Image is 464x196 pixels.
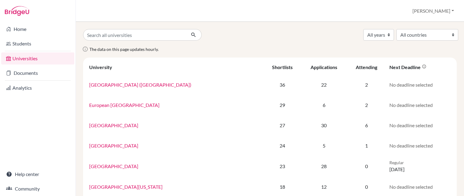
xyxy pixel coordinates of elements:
input: Search all universities [83,29,186,41]
div: Shortlists [272,64,293,70]
th: University [86,60,263,75]
td: 6 [347,115,386,135]
td: 2 [347,95,386,115]
a: [GEOGRAPHIC_DATA] [89,143,138,148]
td: 2 [347,75,386,95]
span: No deadline selected [389,184,433,190]
td: 29 [263,95,301,115]
span: No deadline selected [389,122,433,128]
a: European [GEOGRAPHIC_DATA] [89,102,160,108]
a: [GEOGRAPHIC_DATA] ([GEOGRAPHIC_DATA]) [89,82,191,88]
div: Applications [311,64,337,70]
a: Documents [1,67,74,79]
button: [PERSON_NAME] [410,5,457,17]
td: 22 [301,75,347,95]
div: Next deadline [389,64,426,70]
a: Help center [1,168,74,180]
td: 36 [263,75,301,95]
a: Community [1,183,74,195]
span: The data on this page updates hourly. [89,47,159,52]
td: 1 [347,135,386,156]
p: Regular [389,159,451,166]
a: Students [1,38,74,50]
td: 24 [263,135,301,156]
div: Attending [356,64,377,70]
a: [GEOGRAPHIC_DATA] [89,163,138,169]
img: Bridge-U [5,6,29,16]
td: 23 [263,156,301,177]
span: No deadline selected [389,82,433,88]
span: No deadline selected [389,143,433,148]
a: [GEOGRAPHIC_DATA][US_STATE] [89,184,163,190]
td: 27 [263,115,301,135]
td: 0 [347,156,386,177]
span: No deadline selected [389,102,433,108]
a: [GEOGRAPHIC_DATA] [89,122,138,128]
a: Universities [1,52,74,65]
td: [DATE] [386,156,454,177]
td: 6 [301,95,347,115]
td: 30 [301,115,347,135]
a: Home [1,23,74,35]
a: Analytics [1,82,74,94]
td: 28 [301,156,347,177]
td: 5 [301,135,347,156]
